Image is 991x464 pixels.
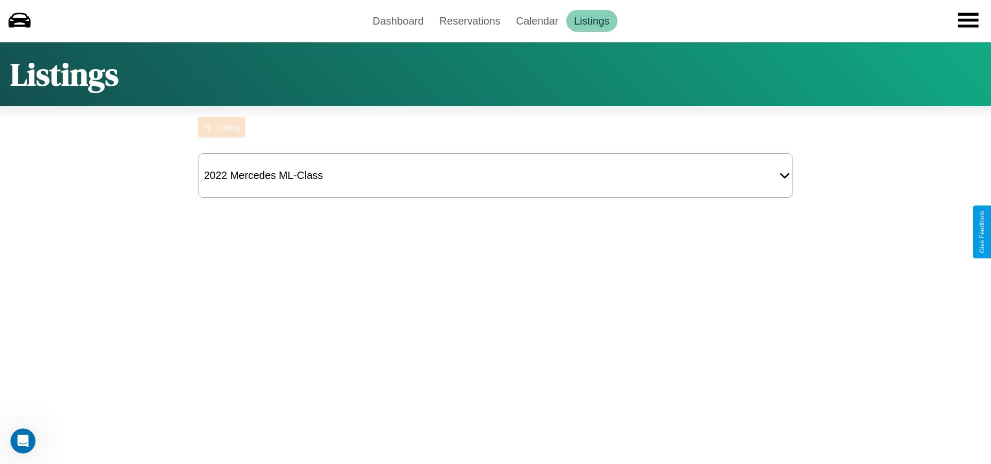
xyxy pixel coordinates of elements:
[199,164,328,187] div: 2022 Mercedes ML-Class
[508,10,566,32] a: Calendar
[432,10,508,32] a: Reservations
[566,10,617,32] a: Listings
[198,117,245,138] button: Listing
[217,123,240,132] div: Listing
[978,211,986,253] div: Give Feedback
[10,53,119,96] h1: Listings
[365,10,432,32] a: Dashboard
[10,428,36,454] iframe: Intercom live chat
